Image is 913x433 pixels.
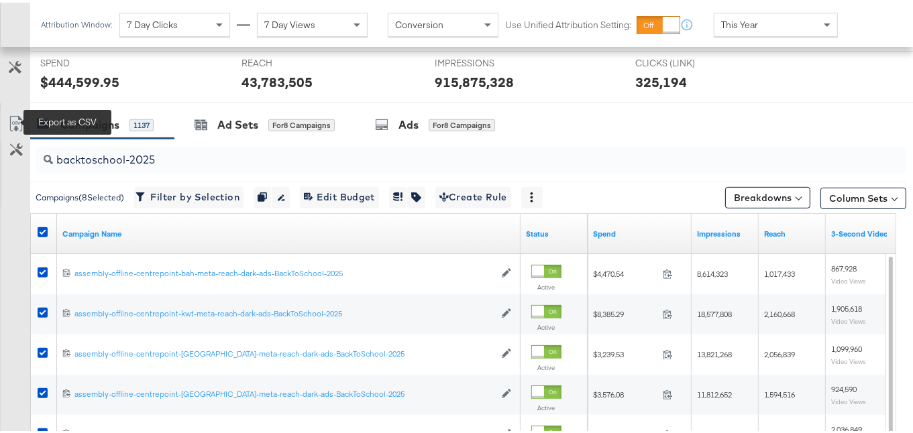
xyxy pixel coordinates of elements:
span: Create Rule [439,186,507,203]
button: Create Rule [435,184,511,206]
button: Filter by Selection [134,184,244,206]
span: $3,576.08 [593,387,657,397]
div: 325,194 [635,70,687,89]
span: 1,099,960 [831,341,862,351]
span: 2,160,668 [764,306,795,316]
label: Active [531,401,561,410]
span: 1,594,516 [764,387,795,397]
span: 11,812,652 [697,387,732,397]
button: Breakdowns [725,184,810,206]
label: Active [531,320,561,329]
button: Edit Budget [300,184,379,206]
label: Use Unified Attribution Setting: [505,16,631,29]
span: 867,928 [831,261,857,271]
span: 8,614,323 [697,266,728,276]
a: The number of people your ad was served to. [764,226,820,237]
span: 7 Day Views [264,16,315,28]
span: IMPRESSIONS [435,54,535,67]
span: Conversion [395,16,443,28]
span: This Year [721,16,758,28]
span: 2,036,849 [831,422,862,432]
span: Edit Budget [304,186,375,203]
label: Active [531,361,561,369]
span: $3,239.53 [593,347,657,357]
span: 1,905,618 [831,301,862,311]
span: CLICKS (LINK) [635,54,736,67]
div: for 8 Campaigns [268,117,335,129]
sub: Video Views [831,274,866,282]
a: assembly-offline-centrepoint-[GEOGRAPHIC_DATA]-meta-reach-dark-ads-BackToSchool-2025 [74,386,494,397]
a: The total amount spent to date. [593,226,686,237]
span: 7 Day Clicks [127,16,178,28]
div: Ads [398,115,419,130]
a: assembly-offline-centrepoint-kwt-meta-reach-dark-ads-BackToSchool-2025 [74,306,494,317]
span: 924,590 [831,381,857,391]
div: assembly-offline-centrepoint-[GEOGRAPHIC_DATA]-meta-reach-dark-ads-BackToSchool-2025 [74,386,494,397]
div: for 8 Campaigns [429,117,495,129]
sub: Video Views [831,355,866,363]
span: SPEND [40,54,141,67]
button: Column Sets [820,185,906,206]
div: Ad Sets [217,115,258,130]
div: Campaigns [60,115,119,130]
span: $8,385.29 [593,306,657,316]
sub: Video Views [831,314,866,322]
div: 1137 [129,117,154,129]
span: 18,577,808 [697,306,732,316]
div: $444,599.95 [40,70,119,89]
span: Filter by Selection [138,186,239,203]
span: 2,056,839 [764,347,795,357]
span: 13,821,268 [697,347,732,357]
span: REACH [241,54,342,67]
a: assembly-offline-centrepoint-bah-meta-reach-dark-ads-BackToSchool-2025 [74,265,494,277]
span: $4,470.54 [593,266,657,276]
div: Attribution Window: [40,17,113,27]
sub: Video Views [831,395,866,403]
a: Shows the current state of your Ad Campaign. [526,226,582,237]
div: 43,783,505 [241,70,313,89]
span: 1,017,433 [764,266,795,276]
a: assembly-offline-centrepoint-[GEOGRAPHIC_DATA]-meta-reach-dark-ads-BackToSchool-2025 [74,346,494,357]
input: Search Campaigns by Name, ID or Objective [53,139,829,165]
label: Active [531,280,561,289]
div: 915,875,328 [435,70,514,89]
div: assembly-offline-centrepoint-bah-meta-reach-dark-ads-BackToSchool-2025 [74,265,494,276]
div: Campaigns ( 8 Selected) [36,189,124,201]
a: The number of times your ad was served. On mobile apps an ad is counted as served the first time ... [697,226,753,237]
a: Your campaign name. [62,226,515,237]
